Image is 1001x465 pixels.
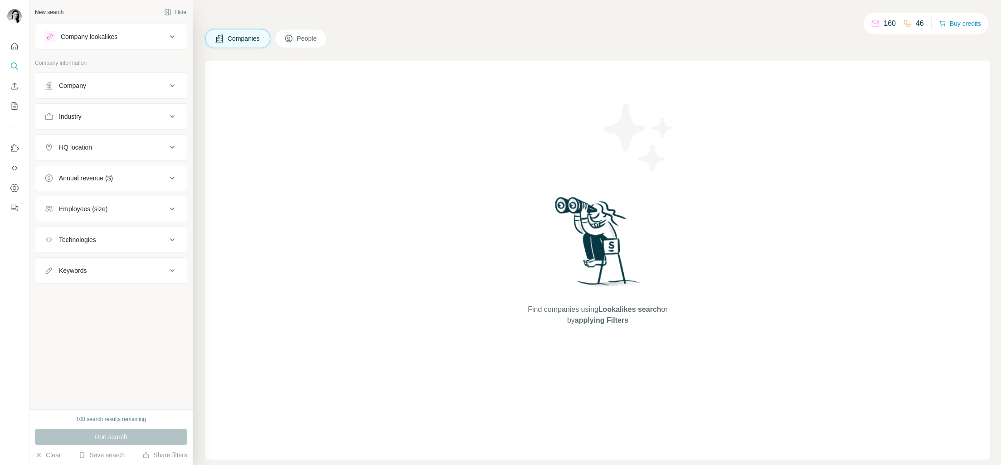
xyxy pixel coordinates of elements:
button: Use Surfe on LinkedIn [7,140,22,156]
img: Surfe Illustration - Woman searching with binoculars [551,194,645,295]
button: Employees (size) [35,198,187,220]
span: People [297,34,318,43]
div: 100 search results remaining [76,415,146,423]
button: Quick start [7,38,22,54]
button: Company lookalikes [35,26,187,48]
span: applying Filters [575,316,628,324]
button: Use Surfe API [7,160,22,176]
button: Hide [158,5,193,19]
button: Technologies [35,229,187,251]
button: Company [35,75,187,97]
button: Save search [78,450,125,460]
p: 46 [916,18,924,29]
button: Dashboard [7,180,22,196]
button: Keywords [35,260,187,281]
div: Keywords [59,266,87,275]
button: My lists [7,98,22,114]
button: Clear [35,450,61,460]
p: 160 [884,18,896,29]
span: Find companies using or by [525,304,670,326]
div: New search [35,8,63,16]
div: Company lookalikes [61,32,117,41]
button: Industry [35,106,187,127]
div: HQ location [59,143,92,152]
button: Search [7,58,22,74]
button: Feedback [7,200,22,216]
div: Industry [59,112,82,121]
div: Company [59,81,86,90]
button: Buy credits [939,17,981,30]
div: Annual revenue ($) [59,174,113,183]
button: HQ location [35,136,187,158]
div: Employees (size) [59,204,107,213]
h4: Search [205,11,990,24]
img: Surfe Illustration - Stars [598,97,680,179]
p: Company information [35,59,187,67]
span: Lookalikes search [598,305,661,313]
img: Avatar [7,9,22,24]
button: Annual revenue ($) [35,167,187,189]
button: Enrich CSV [7,78,22,94]
span: Companies [228,34,261,43]
button: Share filters [142,450,187,460]
div: Technologies [59,235,96,244]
